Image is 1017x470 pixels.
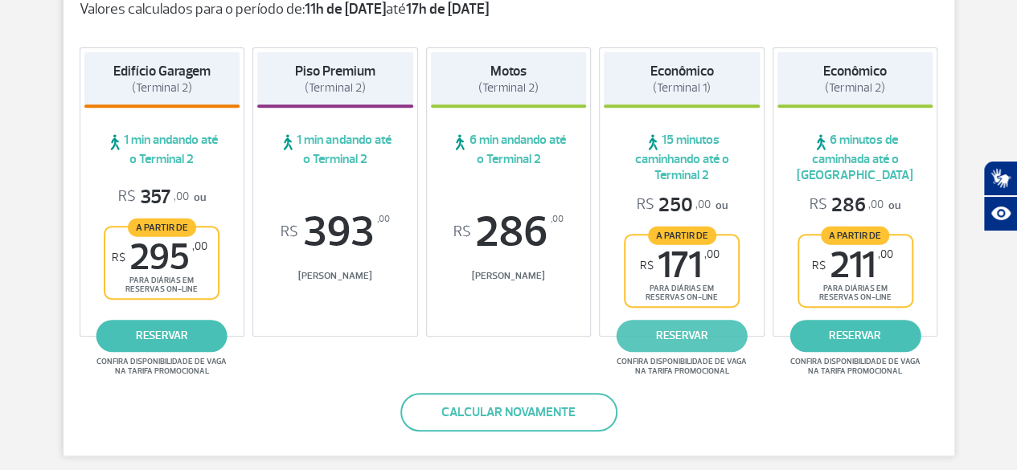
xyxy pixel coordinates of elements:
sup: ,00 [377,210,390,228]
span: 393 [257,210,413,254]
span: [PERSON_NAME] [431,270,587,282]
sup: ,00 [551,210,564,228]
strong: Econômico [650,63,714,80]
a: reservar [617,320,748,352]
a: reservar [789,320,921,352]
p: Valores calculados para o período de: até [80,1,938,18]
span: 286 [810,193,884,218]
sup: R$ [112,251,125,264]
button: Abrir recursos assistivos. [983,196,1017,231]
p: ou [118,185,206,210]
strong: Econômico [823,63,887,80]
span: [PERSON_NAME] [257,270,413,282]
span: A partir de [648,226,716,244]
strong: Edifício Garagem [113,63,211,80]
span: 357 [118,185,189,210]
span: (Terminal 2) [478,80,539,96]
strong: Piso Premium [295,63,375,80]
span: (Terminal 2) [132,80,192,96]
span: para diárias em reservas on-line [813,284,898,302]
span: para diárias em reservas on-line [639,284,724,302]
span: (Terminal 2) [825,80,885,96]
span: (Terminal 1) [653,80,711,96]
span: Confira disponibilidade de vaga na tarifa promocional [94,357,229,376]
span: A partir de [821,226,889,244]
div: Plugin de acessibilidade da Hand Talk. [983,161,1017,231]
sup: ,00 [878,247,893,261]
span: para diárias em reservas on-line [119,276,204,294]
strong: Motos [490,63,527,80]
p: ou [810,193,900,218]
span: Confira disponibilidade de vaga na tarifa promocional [614,357,749,376]
span: 15 minutos caminhando até o Terminal 2 [604,132,760,183]
sup: R$ [640,259,654,272]
span: 295 [112,239,207,276]
span: 6 min andando até o Terminal 2 [431,132,587,167]
button: Abrir tradutor de língua de sinais. [983,161,1017,196]
span: 286 [431,210,587,254]
sup: ,00 [704,247,720,261]
span: Confira disponibilidade de vaga na tarifa promocional [788,357,923,376]
span: 211 [812,247,893,284]
span: A partir de [128,218,196,236]
a: reservar [96,320,228,352]
span: 171 [640,247,720,284]
span: 6 minutos de caminhada até o [GEOGRAPHIC_DATA] [777,132,933,183]
p: ou [637,193,728,218]
span: 250 [637,193,711,218]
sup: R$ [812,259,826,272]
span: 1 min andando até o Terminal 2 [84,132,240,167]
sup: R$ [453,223,471,241]
span: (Terminal 2) [305,80,365,96]
span: 1 min andando até o Terminal 2 [257,132,413,167]
sup: ,00 [192,239,207,253]
button: Calcular novamente [400,393,617,431]
sup: R$ [281,223,298,241]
